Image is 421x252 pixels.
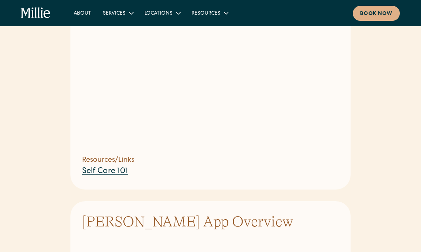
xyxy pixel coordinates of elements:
div: Resources [192,10,220,18]
a: Self Care 101 [82,168,128,176]
h3: [PERSON_NAME] App Overview [82,213,339,230]
a: Book now [353,6,400,21]
div: Resources [186,7,233,19]
h5: Resources/Links [82,155,339,166]
div: Locations [144,10,173,18]
div: Services [103,10,125,18]
div: Locations [139,7,186,19]
div: Book now [360,10,393,18]
a: About [68,7,97,19]
iframe: YouTube embed [94,12,327,143]
a: home [21,7,51,19]
div: Services [97,7,139,19]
